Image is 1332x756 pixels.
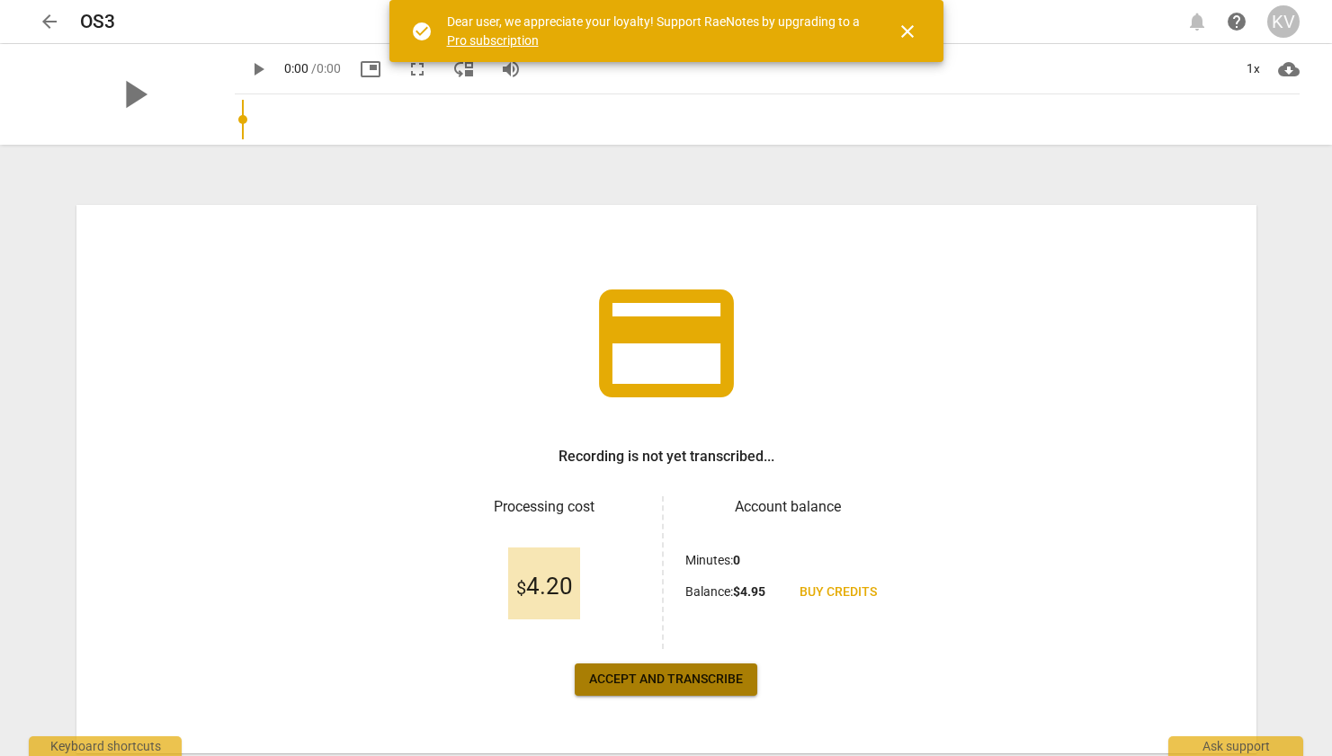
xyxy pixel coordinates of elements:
[897,21,918,42] span: close
[453,58,475,80] span: move_down
[1267,5,1300,38] button: KV
[39,11,60,32] span: arrow_back
[447,33,539,48] a: Pro subscription
[247,58,269,80] span: play_arrow
[447,13,864,49] div: Dear user, we appreciate your loyalty! Support RaeNotes by upgrading to a
[407,58,428,80] span: fullscreen
[1237,55,1271,84] div: 1x
[559,446,774,467] h3: Recording is not yet transcribed...
[1220,5,1253,38] a: Help
[1278,58,1300,80] span: cloud_download
[516,577,526,599] span: $
[1168,736,1303,756] div: Ask support
[575,663,757,696] button: Accept and transcribe
[800,583,877,601] span: Buy credits
[589,671,743,689] span: Accept and transcribe
[733,584,765,599] b: $ 4.95
[442,496,648,518] h3: Processing cost
[360,58,381,80] span: picture_in_picture
[111,71,157,118] span: play_arrow
[354,53,387,85] button: Picture in picture
[495,53,527,85] button: Volume
[284,61,308,76] span: 0:00
[685,551,740,570] p: Minutes :
[29,736,182,756] div: Keyboard shortcuts
[411,21,433,42] span: check_circle
[516,574,573,600] span: 4.20
[448,53,480,85] button: View player as separate pane
[586,262,747,424] span: credit_card
[1226,11,1247,32] span: help
[401,53,434,85] button: Fullscreen
[886,10,929,53] button: Close
[311,61,341,76] span: / 0:00
[733,553,740,567] b: 0
[785,576,891,609] a: Buy credits
[685,583,765,601] p: Balance :
[685,496,891,518] h3: Account balance
[80,11,115,33] h2: OS3
[500,58,522,80] span: volume_up
[242,53,274,85] button: Play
